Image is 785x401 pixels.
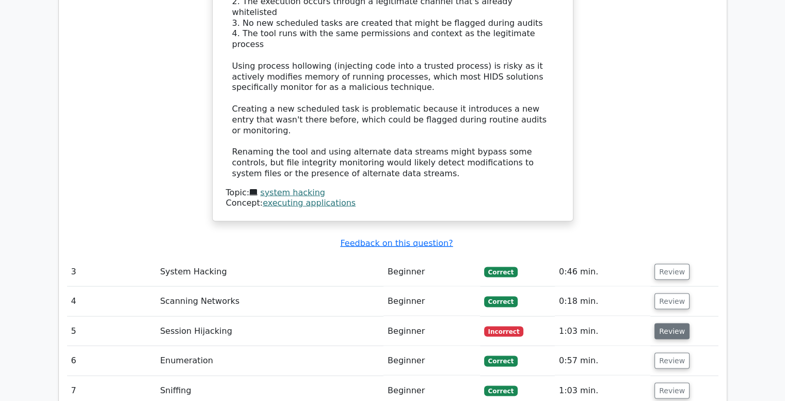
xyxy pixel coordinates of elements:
[555,317,650,346] td: 1:03 min.
[67,317,156,346] td: 5
[383,317,480,346] td: Beginner
[67,287,156,316] td: 4
[67,346,156,376] td: 6
[555,257,650,287] td: 0:46 min.
[484,386,518,396] span: Correct
[484,267,518,277] span: Correct
[226,198,559,209] div: Concept:
[383,346,480,376] td: Beginner
[555,346,650,376] td: 0:57 min.
[484,297,518,307] span: Correct
[226,188,559,198] div: Topic:
[67,257,156,287] td: 3
[484,327,524,337] span: Incorrect
[156,317,383,346] td: Session Hijacking
[156,346,383,376] td: Enumeration
[654,383,690,399] button: Review
[654,353,690,369] button: Review
[555,287,650,316] td: 0:18 min.
[340,238,453,248] a: Feedback on this question?
[484,356,518,366] span: Correct
[654,294,690,310] button: Review
[260,188,325,197] a: system hacking
[156,287,383,316] td: Scanning Networks
[654,323,690,340] button: Review
[654,264,690,280] button: Review
[156,257,383,287] td: System Hacking
[383,257,480,287] td: Beginner
[263,198,356,208] a: executing applications
[383,287,480,316] td: Beginner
